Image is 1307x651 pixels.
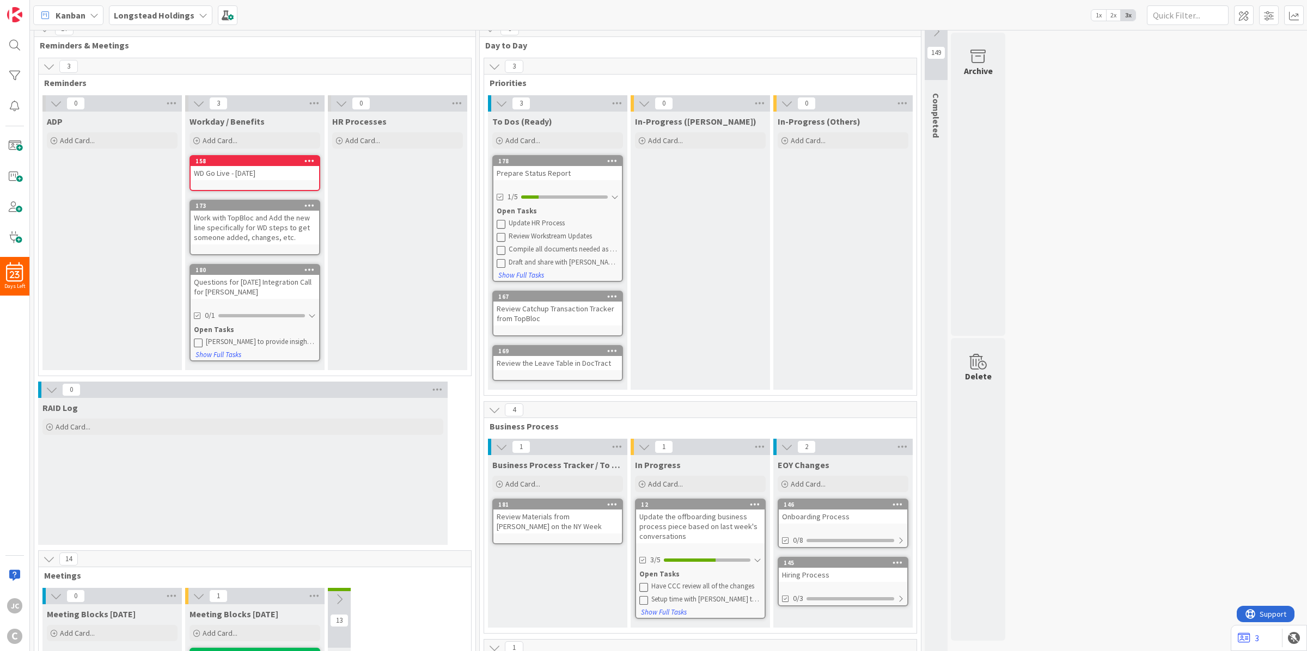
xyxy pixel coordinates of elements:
div: Setup time with [PERSON_NAME] to review [651,595,761,604]
span: 1 [512,440,530,453]
span: Kanban [56,9,85,22]
span: EOY Changes [778,459,829,470]
div: 145 [784,559,907,567]
span: Add Card... [791,479,826,489]
div: 145Hiring Process [779,558,907,582]
span: In Progress [635,459,681,470]
div: 173 [191,201,319,211]
span: 0 [797,97,816,110]
div: 167Review Catchup Transaction Tracker from TopBloc [493,292,622,325]
span: HR Processes [332,116,387,127]
span: Business Process [490,421,903,432]
button: Show Full Tasks [498,269,545,281]
div: 12Update the offboarding business process piece based on last week's conversations [636,500,765,543]
span: 3 [209,97,228,110]
span: Day to Day [485,40,907,51]
div: Review Workstream Updates [509,232,619,241]
span: Add Card... [60,628,95,638]
span: Meetings [44,570,457,581]
div: Onboarding Process [779,509,907,524]
span: Reminders [44,77,457,88]
div: C [7,629,22,644]
div: [PERSON_NAME] to provide insight into the 2 new fields for bswift file and if we should add to LH [206,337,316,346]
span: 14 [59,552,78,566]
span: Add Card... [648,479,683,489]
div: 169 [493,346,622,356]
span: 3x [1121,10,1135,21]
span: 0 [655,97,673,110]
span: 2x [1106,10,1121,21]
div: 12 [636,500,765,509]
div: Update HR Process [509,219,619,228]
span: 0/8 [793,535,803,546]
span: Add Card... [791,136,826,145]
span: 0 [66,97,85,110]
span: ADP [47,116,63,127]
div: Delete [965,370,992,383]
div: 158 [191,156,319,166]
span: 1x [1091,10,1106,21]
div: Work with TopBloc and Add the new line specifically for WD steps to get someone added, changes, etc. [191,211,319,244]
img: Visit kanbanzone.com [7,7,22,22]
div: Update the offboarding business process piece based on last week's conversations [636,509,765,543]
div: 181 [498,501,622,508]
div: Review Materials from [PERSON_NAME] on the NY Week [493,509,622,533]
span: 23 [10,271,20,279]
div: Have CCC review all of the changes [651,582,761,591]
span: Meeting Blocks Tomorrow [190,609,278,619]
span: Add Card... [345,136,380,145]
span: Add Card... [60,136,95,145]
div: 178 [498,157,622,165]
span: In-Progress (Others) [778,116,860,127]
span: Add Card... [203,628,237,638]
div: Open Tasks [497,206,619,217]
span: Priorities [490,77,903,88]
button: Show Full Tasks [195,349,242,361]
div: Prepare Status Report [493,166,622,180]
div: 146 [784,501,907,508]
div: Questions for [DATE] Integration Call for [PERSON_NAME] [191,275,319,299]
div: 178 [493,156,622,166]
div: 181 [493,500,622,509]
span: Business Process Tracker / To Dos [492,459,623,470]
div: 12 [641,501,765,508]
span: RAID Log [42,402,78,413]
div: 158 [196,157,319,165]
span: 1 [209,589,228,603]
div: 173 [196,202,319,210]
div: 146Onboarding Process [779,500,907,524]
div: 169Review the Leave Table in DocTract [493,346,622,370]
span: Add Card... [203,136,237,145]
span: 0/1 [205,310,215,321]
div: 169 [498,347,622,355]
div: 180Questions for [DATE] Integration Call for [PERSON_NAME] [191,265,319,299]
div: 173Work with TopBloc and Add the new line specifically for WD steps to get someone added, changes... [191,201,319,244]
div: 180 [191,265,319,275]
span: In-Progress (Jerry) [635,116,756,127]
span: To Dos (Ready) [492,116,552,127]
span: 149 [927,46,945,59]
span: 1/5 [508,191,518,202]
span: 1 [655,440,673,453]
div: 145 [779,558,907,568]
div: JC [7,598,22,613]
span: 13 [330,614,349,627]
span: Add Card... [56,422,90,432]
div: Open Tasks [639,569,761,580]
b: Longstead Holdings [114,10,194,21]
span: Add Card... [505,479,540,489]
span: 2 [797,440,816,453]
span: 0 [62,383,81,396]
div: Archive [964,64,993,77]
span: Support [23,2,50,15]
div: Hiring Process [779,568,907,582]
div: 167 [493,292,622,302]
span: 3/5 [650,554,661,566]
div: 167 [498,293,622,300]
input: Quick Filter... [1147,5,1229,25]
div: WD Go Live - [DATE] [191,166,319,180]
div: 181Review Materials from [PERSON_NAME] on the NY Week [493,500,622,533]
div: Draft and share with [PERSON_NAME] [509,258,619,267]
div: Review the Leave Table in DocTract [493,356,622,370]
a: 3 [1238,631,1259,644]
